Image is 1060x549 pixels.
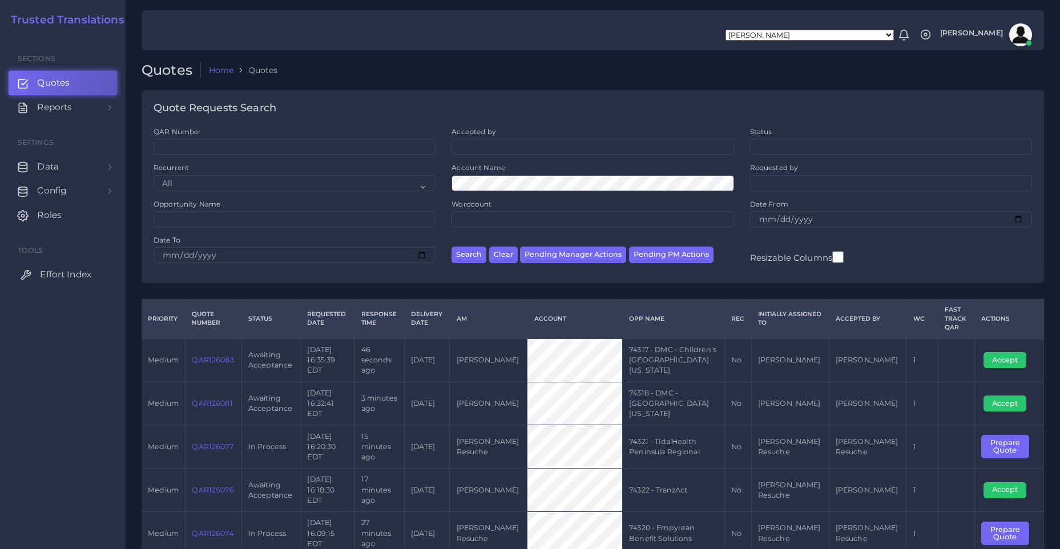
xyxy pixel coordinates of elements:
[40,268,91,281] span: Effort Index
[450,382,527,425] td: [PERSON_NAME]
[241,300,301,338] th: Status
[241,338,301,382] td: Awaiting Acceptance
[750,250,844,264] label: Resizable Columns
[37,160,59,173] span: Data
[241,382,301,425] td: Awaiting Acceptance
[725,300,751,338] th: REC
[984,395,1026,411] button: Accept
[404,382,450,425] td: [DATE]
[981,435,1029,458] button: Prepare Quote
[622,382,724,425] td: 74318 - DMC - [GEOGRAPHIC_DATA][US_STATE]
[301,469,354,512] td: [DATE] 16:18:30 EDT
[148,442,179,451] span: medium
[622,338,724,382] td: 74317 - DMC - Children's [GEOGRAPHIC_DATA][US_STATE]
[301,382,354,425] td: [DATE] 16:32:41 EDT
[192,442,233,451] a: QAR126077
[148,529,179,538] span: medium
[725,469,751,512] td: No
[450,300,527,338] th: AM
[751,382,829,425] td: [PERSON_NAME]
[750,163,799,172] label: Requested by
[629,247,714,263] button: Pending PM Actions
[301,425,354,469] td: [DATE] 16:20:30 EDT
[9,155,117,179] a: Data
[984,355,1034,364] a: Accept
[829,300,906,338] th: Accepted by
[404,469,450,512] td: [DATE]
[751,469,829,512] td: [PERSON_NAME] Resuche
[450,425,527,469] td: [PERSON_NAME] Resuche
[9,71,117,95] a: Quotes
[906,425,938,469] td: 1
[527,300,623,338] th: Account
[404,300,450,338] th: Delivery Date
[725,338,751,382] td: No
[938,300,974,338] th: Fast Track QAR
[934,23,1036,46] a: [PERSON_NAME]avatar
[984,482,1026,498] button: Accept
[829,425,906,469] td: [PERSON_NAME] Resuche
[906,300,938,338] th: WC
[37,209,62,221] span: Roles
[981,528,1037,537] a: Prepare Quote
[984,398,1034,407] a: Accept
[354,338,404,382] td: 46 seconds ago
[940,30,1003,37] span: [PERSON_NAME]
[489,247,518,263] button: Clear
[906,382,938,425] td: 1
[148,356,179,364] span: medium
[9,95,117,119] a: Reports
[9,263,117,286] a: Effort Index
[906,338,938,382] td: 1
[751,425,829,469] td: [PERSON_NAME] Resuche
[3,14,124,27] a: Trusted Translations
[520,247,626,263] button: Pending Manager Actions
[192,529,233,538] a: QAR126074
[241,469,301,512] td: Awaiting Acceptance
[622,300,724,338] th: Opp Name
[725,425,751,469] td: No
[751,300,829,338] th: Initially Assigned to
[452,163,505,172] label: Account Name
[906,469,938,512] td: 1
[750,199,788,209] label: Date From
[622,469,724,512] td: 74322 - TranzAct
[450,469,527,512] td: [PERSON_NAME]
[233,64,277,76] li: Quotes
[154,102,276,115] h4: Quote Requests Search
[192,356,233,364] a: QAR126083
[354,300,404,338] th: Response Time
[404,425,450,469] td: [DATE]
[142,62,201,79] h2: Quotes
[452,127,496,136] label: Accepted by
[354,469,404,512] td: 17 minutes ago
[1009,23,1032,46] img: avatar
[974,300,1044,338] th: Actions
[832,250,844,264] input: Resizable Columns
[209,64,234,76] a: Home
[9,203,117,227] a: Roles
[154,235,180,245] label: Date To
[37,184,67,197] span: Config
[354,425,404,469] td: 15 minutes ago
[192,486,233,494] a: QAR126076
[301,300,354,338] th: Requested Date
[452,199,491,209] label: Wordcount
[148,486,179,494] span: medium
[154,163,189,172] label: Recurrent
[37,101,72,114] span: Reports
[301,338,354,382] td: [DATE] 16:35:39 EDT
[829,338,906,382] td: [PERSON_NAME]
[450,338,527,382] td: [PERSON_NAME]
[750,127,772,136] label: Status
[452,247,486,263] button: Search
[725,382,751,425] td: No
[981,442,1037,450] a: Prepare Quote
[18,54,55,63] span: Sections
[142,300,186,338] th: Priority
[18,246,43,255] span: Tools
[622,425,724,469] td: 74321 - TidalHealth Peninsula Regional
[37,76,70,89] span: Quotes
[984,485,1034,494] a: Accept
